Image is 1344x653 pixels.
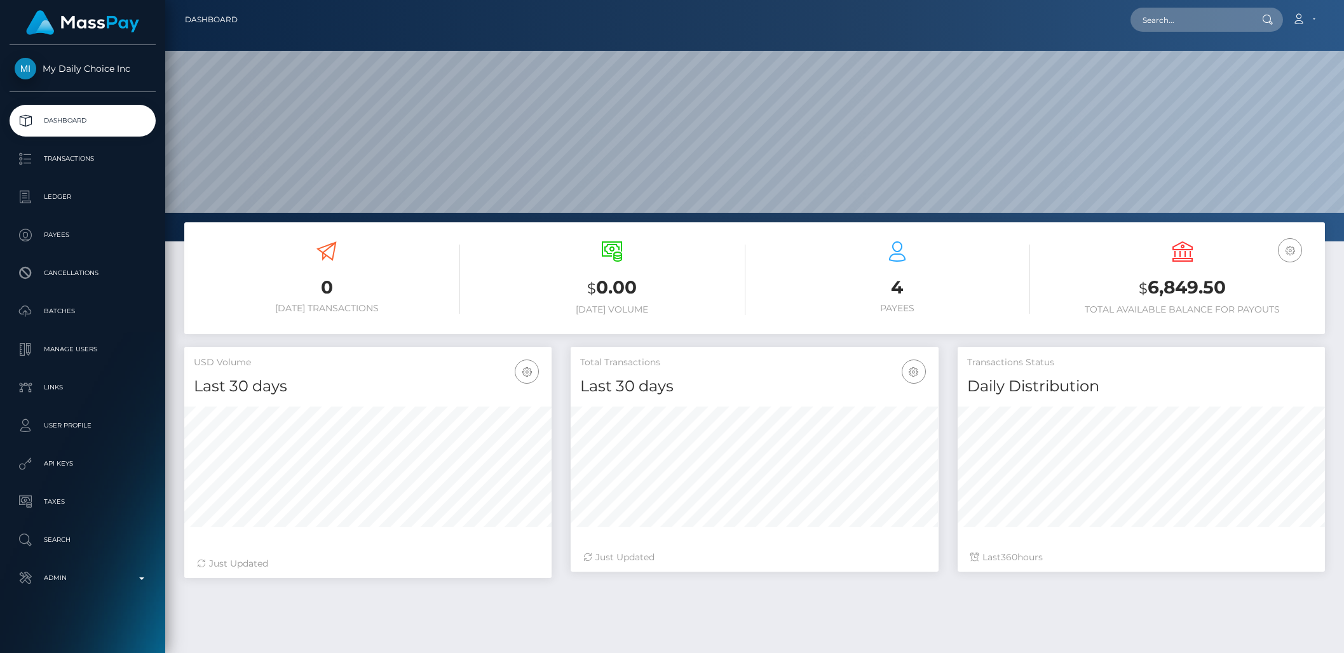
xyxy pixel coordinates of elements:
a: Dashboard [185,6,238,33]
p: API Keys [15,454,151,473]
small: $ [1139,279,1148,297]
p: User Profile [15,416,151,435]
a: Admin [10,562,156,594]
p: Ledger [15,187,151,206]
h5: USD Volume [194,356,542,369]
p: Payees [15,226,151,245]
a: API Keys [10,448,156,480]
h4: Daily Distribution [967,375,1315,398]
h6: Payees [764,303,1031,314]
div: Last hours [970,551,1312,564]
a: User Profile [10,410,156,441]
h6: [DATE] Transactions [194,303,460,314]
p: Search [15,530,151,549]
p: Taxes [15,492,151,511]
a: Search [10,524,156,556]
a: Batches [10,295,156,327]
h5: Total Transactions [580,356,928,369]
p: Batches [15,302,151,321]
p: Cancellations [15,264,151,283]
h3: 4 [764,275,1031,300]
p: Dashboard [15,111,151,130]
a: Transactions [10,143,156,175]
span: 360 [1001,551,1017,563]
a: Links [10,372,156,403]
p: Manage Users [15,340,151,359]
h6: [DATE] Volume [479,304,745,315]
a: Cancellations [10,257,156,289]
a: Payees [10,219,156,251]
a: Taxes [10,486,156,518]
h3: 0.00 [479,275,745,301]
h6: Total Available Balance for Payouts [1049,304,1315,315]
h3: 0 [194,275,460,300]
span: My Daily Choice Inc [10,63,156,74]
a: Dashboard [10,105,156,137]
h4: Last 30 days [580,375,928,398]
a: Ledger [10,181,156,213]
img: My Daily Choice Inc [15,58,36,79]
h5: Transactions Status [967,356,1315,369]
h4: Last 30 days [194,375,542,398]
p: Admin [15,569,151,588]
input: Search... [1130,8,1250,32]
p: Transactions [15,149,151,168]
p: Links [15,378,151,397]
div: Just Updated [583,551,925,564]
img: MassPay Logo [26,10,139,35]
h3: 6,849.50 [1049,275,1315,301]
small: $ [587,279,596,297]
a: Manage Users [10,333,156,365]
div: Just Updated [197,557,539,570]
